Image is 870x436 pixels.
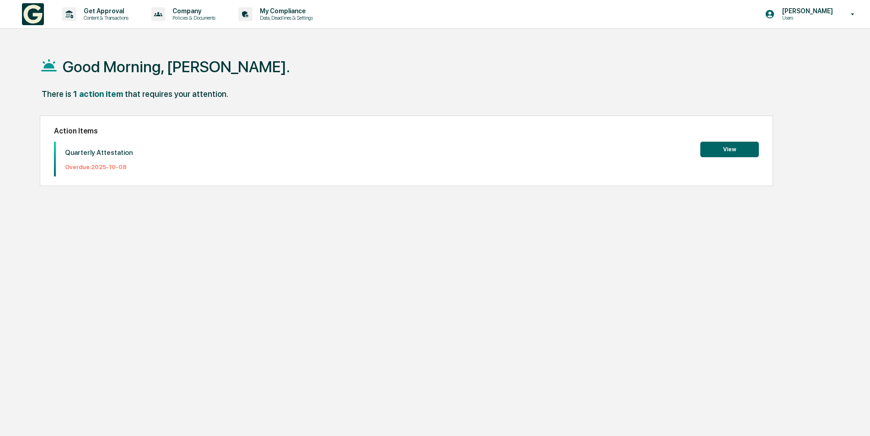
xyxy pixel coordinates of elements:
[63,58,290,76] h1: Good Morning, [PERSON_NAME].
[252,15,317,21] p: Data, Deadlines & Settings
[125,89,228,99] div: that requires your attention.
[76,7,133,15] p: Get Approval
[700,142,759,157] button: View
[700,144,759,153] a: View
[775,7,838,15] p: [PERSON_NAME]
[76,15,133,21] p: Content & Transactions
[42,89,71,99] div: There is
[165,7,220,15] p: Company
[775,15,838,21] p: Users
[22,3,44,25] img: logo
[252,7,317,15] p: My Compliance
[54,127,759,135] h2: Action Items
[73,89,123,99] div: 1 action item
[65,164,133,170] p: Overdue: 2025-10-08
[65,149,133,157] p: Quarterly Attestation
[165,15,220,21] p: Policies & Documents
